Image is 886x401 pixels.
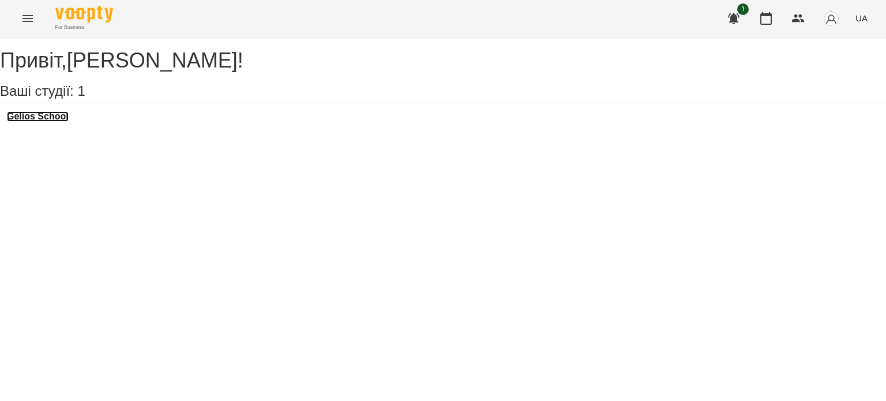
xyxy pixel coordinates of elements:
span: 1 [77,83,85,99]
button: UA [851,8,872,29]
a: Gelios School [7,111,69,122]
span: For Business [55,24,113,31]
button: Menu [14,5,42,32]
span: 1 [737,3,749,15]
span: UA [855,12,868,24]
img: Voopty Logo [55,6,113,23]
img: avatar_s.png [823,10,839,27]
